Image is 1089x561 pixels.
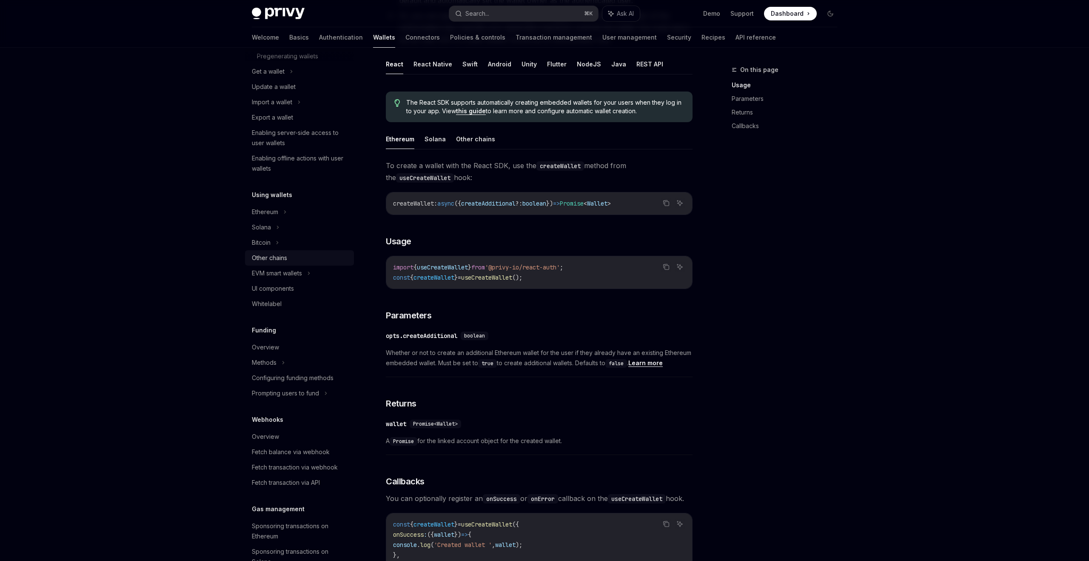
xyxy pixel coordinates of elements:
[465,9,489,19] div: Search...
[245,460,354,475] a: Fetch transaction via webhook
[674,261,685,272] button: Ask AI
[319,27,363,48] a: Authentication
[252,27,279,48] a: Welcome
[413,521,454,528] span: createWallet
[495,541,516,549] span: wallet
[252,153,349,174] div: Enabling offline actions with user wallets
[410,274,413,281] span: {
[636,54,663,74] button: REST API
[516,541,522,549] span: );
[252,238,271,248] div: Bitcoin
[764,7,817,20] a: Dashboard
[252,253,287,263] div: Other chains
[386,475,425,487] span: Callbacks
[393,541,417,549] span: console
[252,283,294,294] div: UI components
[252,504,305,514] h5: Gas management
[245,110,354,125] a: Export a wallet
[245,340,354,355] a: Overview
[584,10,593,17] span: ⌘ K
[386,398,416,409] span: Returns
[252,128,349,148] div: Enabling server-side access to user wallets
[393,531,424,538] span: onSuccess
[454,531,461,538] span: })
[252,432,279,442] div: Overview
[434,531,454,538] span: wallet
[560,200,584,207] span: Promise
[732,92,844,106] a: Parameters
[252,8,305,20] img: dark logo
[430,541,434,549] span: (
[245,250,354,266] a: Other chains
[732,119,844,133] a: Callbacks
[252,190,292,200] h5: Using wallets
[450,27,505,48] a: Policies & controls
[424,531,427,538] span: :
[386,54,403,74] button: React
[386,348,693,368] span: Whether or not to create an additional Ethereum wallet for the user if they already have an exist...
[732,106,844,119] a: Returns
[405,27,440,48] a: Connectors
[560,263,563,271] span: ;
[390,437,417,446] code: Promise
[245,444,354,460] a: Fetch balance via webhook
[410,521,413,528] span: {
[458,521,461,528] span: =
[468,531,471,538] span: {
[661,197,672,209] button: Copy the contents from the code block
[512,521,519,528] span: ({
[701,27,725,48] a: Recipes
[252,82,296,92] div: Update a wallet
[245,281,354,296] a: UI components
[522,200,546,207] span: boolean
[252,342,279,352] div: Overview
[492,541,495,549] span: ,
[553,200,560,207] span: =>
[245,125,354,151] a: Enabling server-side access to user wallets
[413,54,452,74] button: React Native
[740,65,778,75] span: On this page
[394,99,400,107] svg: Tip
[386,492,693,504] span: You can optionally register an or callback on the hook.
[252,66,285,77] div: Get a wallet
[386,129,414,149] button: Ethereum
[386,436,693,446] span: A for the linked account object for the created wallet.
[661,261,672,272] button: Copy the contents from the code block
[617,9,634,18] span: Ask AI
[252,222,271,232] div: Solana
[512,274,522,281] span: ();
[434,200,437,207] span: :
[406,98,684,115] span: The React SDK supports automatically creating embedded wallets for your users when they log in to...
[464,332,485,339] span: boolean
[674,518,685,530] button: Ask AI
[628,359,663,367] a: Learn more
[602,27,657,48] a: User management
[386,160,693,183] span: To create a wallet with the React SDK, use the method from the hook:
[289,27,309,48] a: Basics
[420,541,430,549] span: log
[587,200,607,207] span: Wallet
[252,478,320,488] div: Fetch transaction via API
[245,151,354,176] a: Enabling offline actions with user wallets
[577,54,601,74] button: NodeJS
[252,268,302,278] div: EVM smart wallets
[386,309,431,321] span: Parameters
[393,274,410,281] span: const
[413,263,417,271] span: {
[413,421,458,427] span: Promise<Wallet>
[252,358,277,368] div: Methods
[437,200,454,207] span: async
[386,235,411,247] span: Usage
[252,373,334,383] div: Configuring funding methods
[252,112,293,123] div: Export a wallet
[608,494,666,504] code: useCreateWallet
[461,521,512,528] span: useCreateWallet
[471,263,485,271] span: from
[488,54,511,74] button: Android
[252,415,283,425] h5: Webhooks
[245,475,354,490] a: Fetch transaction via API
[393,200,434,207] span: createWallet
[393,551,400,559] span: },
[252,521,349,541] div: Sponsoring transactions on Ethereum
[584,200,587,207] span: <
